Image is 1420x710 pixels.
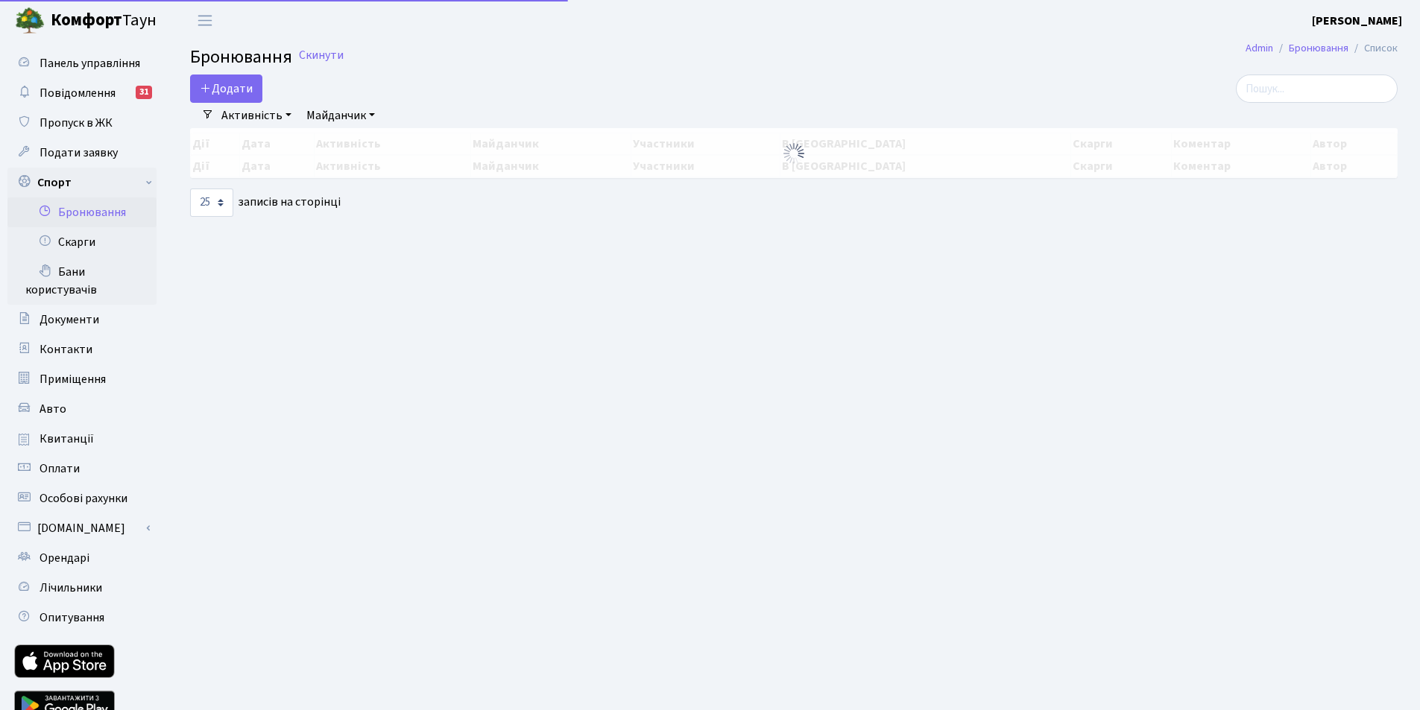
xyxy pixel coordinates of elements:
a: Подати заявку [7,138,157,168]
a: Бронювання [7,197,157,227]
a: Особові рахунки [7,484,157,513]
a: Скинути [299,48,344,63]
a: [DOMAIN_NAME] [7,513,157,543]
span: Панель управління [40,55,140,72]
a: Повідомлення31 [7,78,157,108]
span: Документи [40,311,99,328]
a: Бронювання [1289,40,1348,56]
a: Лічильники [7,573,157,603]
a: Активність [215,103,297,128]
a: Документи [7,305,157,335]
span: Опитування [40,609,104,626]
input: Пошук... [1236,75,1398,103]
a: Admin [1246,40,1273,56]
a: Орендарі [7,543,157,573]
a: [PERSON_NAME] [1312,12,1402,30]
span: Авто [40,401,66,417]
b: Комфорт [51,8,122,32]
li: Список [1348,40,1398,57]
button: Переключити навігацію [186,8,224,33]
a: Опитування [7,603,157,633]
span: Пропуск в ЖК [40,115,113,131]
button: Додати [190,75,262,103]
span: Лічильники [40,580,102,596]
a: Контакти [7,335,157,364]
a: Квитанції [7,424,157,454]
select: записів на сторінці [190,188,233,217]
span: Особові рахунки [40,490,127,507]
div: 31 [136,86,152,99]
a: Скарги [7,227,157,257]
a: Приміщення [7,364,157,394]
b: [PERSON_NAME] [1312,13,1402,29]
span: Подати заявку [40,145,118,161]
span: Контакти [40,341,92,358]
span: Оплати [40,460,80,477]
span: Бронювання [190,44,292,70]
a: Авто [7,394,157,424]
img: logo.png [15,6,45,36]
label: записів на сторінці [190,188,341,217]
a: Пропуск в ЖК [7,108,157,138]
a: Спорт [7,168,157,197]
a: Панель управління [7,48,157,78]
span: Приміщення [40,371,106,387]
a: Оплати [7,454,157,484]
span: Орендарі [40,550,89,566]
nav: breadcrumb [1223,33,1420,64]
span: Квитанції [40,431,94,447]
span: Таун [51,8,157,34]
span: Повідомлення [40,85,116,101]
img: Обробка... [782,142,806,165]
a: Майданчик [300,103,381,128]
a: Бани користувачів [7,257,157,305]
